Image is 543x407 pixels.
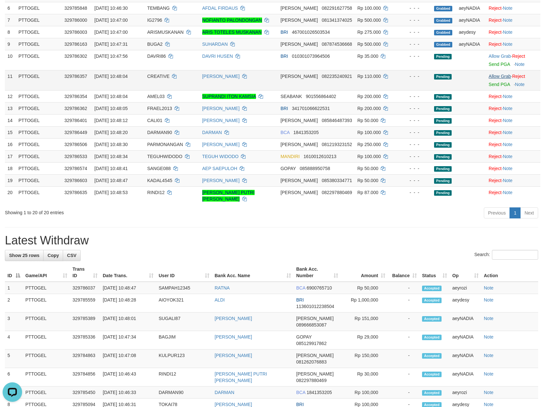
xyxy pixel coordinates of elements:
td: PTTOGEL [16,90,62,102]
td: PTTOGEL [16,102,62,114]
a: AFDAL FIRDAUS [202,6,238,11]
th: Amount: activate to sort column ascending [341,263,388,282]
a: Reject [489,166,502,171]
span: CALI01 [147,118,163,123]
span: BCA [296,285,305,290]
span: [DATE] 10:46:30 [94,6,127,11]
a: Reject [489,106,502,111]
div: - - - [403,29,429,35]
td: PTTOGEL [16,50,62,70]
span: [DATE] 10:47:56 [94,54,127,59]
td: [DATE] 10:47:34 [100,331,156,350]
span: [PERSON_NAME] [281,118,318,123]
span: 329786163 [64,42,87,47]
td: PTTOGEL [16,70,62,90]
span: Accepted [422,298,442,303]
th: Op: activate to sort column ascending [450,263,481,282]
span: [DATE] 10:48:34 [94,154,127,159]
span: GOPAY [281,166,296,171]
td: PTTOGEL [16,186,62,205]
td: 8 [5,26,16,38]
td: · [486,186,540,205]
span: Pending [434,94,452,100]
a: Reject [489,190,502,195]
span: SANGE088 [147,166,171,171]
span: [PERSON_NAME] [281,178,318,183]
td: 3 [5,313,23,331]
span: Pending [434,54,452,59]
span: 329786000 [64,18,87,23]
td: PTTOGEL [16,26,62,38]
td: · [486,150,540,162]
td: 6 [5,2,16,14]
span: Rp 50.000 [357,178,378,183]
td: 1 [5,282,23,294]
div: - - - [403,189,429,196]
td: 14 [5,114,16,126]
span: 329786362 [64,106,87,111]
span: Copy 6900765710 to clipboard [307,285,332,290]
td: aeyNADIA [456,38,486,50]
label: Search: [474,250,538,260]
span: Rp 100.000 [357,6,381,11]
a: Send PGA [489,62,510,67]
a: Note [484,285,494,290]
a: TEGUH WIDODO [202,154,239,159]
span: [DATE] 10:48:04 [94,94,127,99]
a: RATNA [215,285,230,290]
a: Copy [43,250,63,261]
td: SAMPAH12345 [156,282,212,294]
span: [DATE] 10:48:41 [94,166,127,171]
a: Note [484,371,494,376]
a: Note [503,30,512,35]
span: Copy 901556864402 to clipboard [306,94,336,99]
td: 10 [5,50,16,70]
span: Copy 085846487393 to clipboard [322,118,352,123]
a: Show 25 rows [5,250,44,261]
span: Rp 200.000 [357,94,381,99]
td: 329786037 [70,282,100,294]
a: Reject [489,154,502,159]
a: CSV [63,250,81,261]
a: [PERSON_NAME] [202,106,240,111]
a: Note [484,390,494,395]
a: Note [503,106,512,111]
td: BAGJIM [156,331,212,350]
a: Reject [489,118,502,123]
a: Note [503,18,512,23]
span: Pending [434,190,452,196]
td: · [486,26,540,38]
a: [PERSON_NAME] [202,118,240,123]
td: · [486,162,540,174]
div: - - - [403,5,429,11]
a: 1 [510,207,521,218]
span: [DATE] 10:48:20 [94,130,127,135]
td: 11 [5,70,16,90]
span: Rp 500.000 [357,18,381,23]
span: Rp 50.000 [357,166,378,171]
td: aeyNADIA [456,2,486,14]
span: IG2796 [147,18,162,23]
td: [DATE] 10:48:01 [100,313,156,331]
span: PARMONANGAN [147,142,183,147]
span: [DATE] 10:48:05 [94,106,127,111]
span: Grabbed [434,6,452,11]
span: 329786357 [64,74,87,79]
span: Rp 100.000 [357,154,381,159]
span: Pending [434,118,452,124]
td: aeyNADIA [450,313,481,331]
a: Note [503,118,512,123]
span: BCA [281,130,290,135]
span: Rp 35.000 [357,54,378,59]
span: Rp 110.000 [357,74,381,79]
span: Rp 500.000 [357,42,381,47]
td: PTTOGEL [23,313,70,331]
td: - [388,313,419,331]
div: - - - [403,129,429,136]
td: · [486,70,540,90]
a: Note [503,6,512,11]
span: Copy 113601012238504 to clipboard [296,304,334,309]
a: Reject [489,142,502,147]
td: 329785559 [70,294,100,313]
span: AMEL03 [147,94,165,99]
